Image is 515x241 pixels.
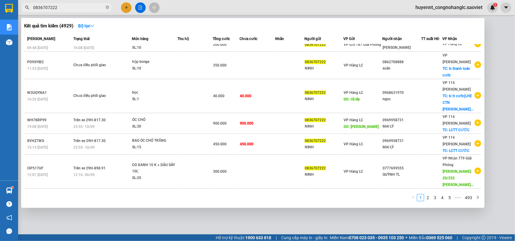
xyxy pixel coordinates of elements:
span: plus-circle [475,140,481,147]
span: VP Hàng LC [344,63,363,67]
span: VP 114 [PERSON_NAME] [443,135,471,146]
span: 12:01 [DATE] [27,173,48,177]
span: 350.000 [213,63,227,67]
span: 450.000 [213,142,227,146]
span: 40.000 [213,94,224,98]
span: 900.000 [240,121,253,125]
li: 493 [463,194,474,201]
span: 300.000 [213,169,227,174]
li: 5 [446,194,453,201]
div: 0968631970 [383,90,421,96]
li: Next Page [474,194,482,201]
a: 4 [439,194,446,201]
span: VP Hàng LC [344,169,363,174]
span: VP Nhận [442,37,457,41]
div: 0969958731 [383,138,421,144]
div: ÓC CHÓ [132,117,177,123]
div: SL: 20 [132,175,177,181]
div: 0969958731 [383,117,421,123]
div: NINH [305,144,343,150]
span: 900.000 [213,121,227,125]
span: TC: LCTT CƯỚC [443,128,469,132]
div: SL: 30 [132,123,177,130]
span: 23:55 - 10/09 [73,145,95,150]
span: DĐ: [PERSON_NAME] [344,125,379,129]
div: PD9SYIB2 [27,59,72,65]
div: QUỲNH TL [383,171,421,178]
div: xuân [383,65,421,72]
li: 3 [431,194,439,201]
span: Chưa cước [240,37,257,41]
span: VP 114 [PERSON_NAME] [443,115,471,125]
span: plus-circle [475,168,481,174]
span: VP Hàng LC [344,190,363,194]
span: VP Hàng LC [344,118,363,122]
span: TC: LCTT CƯỚC [443,149,469,153]
div: W3UQYNA1 [27,90,72,96]
div: bọc [132,89,177,96]
li: Next 5 Pages [453,194,463,201]
span: Người gửi [304,37,321,41]
span: 23:55 - 10/09 [73,125,95,129]
div: SL: 15 [132,144,177,151]
span: [PERSON_NAME]: 20/253 [PERSON_NAME]... [443,169,473,187]
span: VP 114 [PERSON_NAME] [443,81,471,91]
div: NINH [305,123,343,130]
span: Người nhận [382,37,402,41]
a: 493 [463,194,474,201]
button: left [410,194,417,201]
span: 0836707222 [305,139,326,143]
span: TC: lc tt cước(LHE CTN [PERSON_NAME]... [443,94,473,111]
span: search [25,5,29,10]
span: down [90,24,94,28]
a: 1 [417,194,424,201]
div: MAI LÝ [383,123,421,130]
div: 0777699555 [383,165,421,171]
span: 0836707222 [305,91,326,95]
span: left [412,196,415,199]
div: Chưa điều phối giao [73,93,119,99]
div: NINH [305,171,343,178]
div: 0862708888 [383,59,421,65]
span: Trạng thái [73,37,90,41]
li: 2 [424,194,431,201]
span: 0836707222 [305,42,326,47]
span: Món hàng [132,37,148,41]
input: Tìm tên, số ĐT hoặc mã đơn [33,4,104,11]
span: 16:26 [DATE] [27,97,48,101]
div: ngọc [383,96,421,102]
span: plus-circle [475,92,481,99]
button: right [474,194,482,201]
li: 1 [417,194,424,201]
span: Trên xe 29H-817.30 [73,118,106,122]
span: notification [6,215,12,221]
span: TT xuất HĐ [421,37,440,41]
span: ••• [453,194,463,201]
span: plus-circle [475,61,481,68]
div: NINH [305,65,343,72]
button: Bộ lọcdown [73,21,99,31]
span: 16:08 [DATE] [73,46,94,50]
span: VP Gửi [343,37,355,41]
div: NINH [305,96,343,102]
li: 4 [439,194,446,201]
span: [PERSON_NAME] [27,37,55,41]
span: close-circle [106,5,109,9]
span: 40.000 [240,94,251,98]
span: right [476,196,480,199]
div: WH78RP99 [27,117,72,123]
strong: Bộ lọc [78,23,94,28]
span: 0836707222 [305,166,326,170]
span: 0836707222 [305,118,326,122]
span: 09:48 [DATE] [27,46,48,50]
img: warehouse-icon [6,39,12,45]
span: plus-circle [475,119,481,126]
span: 15:14 [DATE] [27,145,48,150]
span: 0836707222 [305,60,326,64]
img: warehouse-icon [6,187,12,194]
span: TC: lc thanh toán cước [443,66,470,77]
div: ĐO XANH 10 K + DÂU SẤY 10L` [132,162,177,175]
div: SL: 10 [132,45,177,51]
img: logo-vxr [5,4,13,13]
span: Trên xe 29H-817.30 [73,139,106,143]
